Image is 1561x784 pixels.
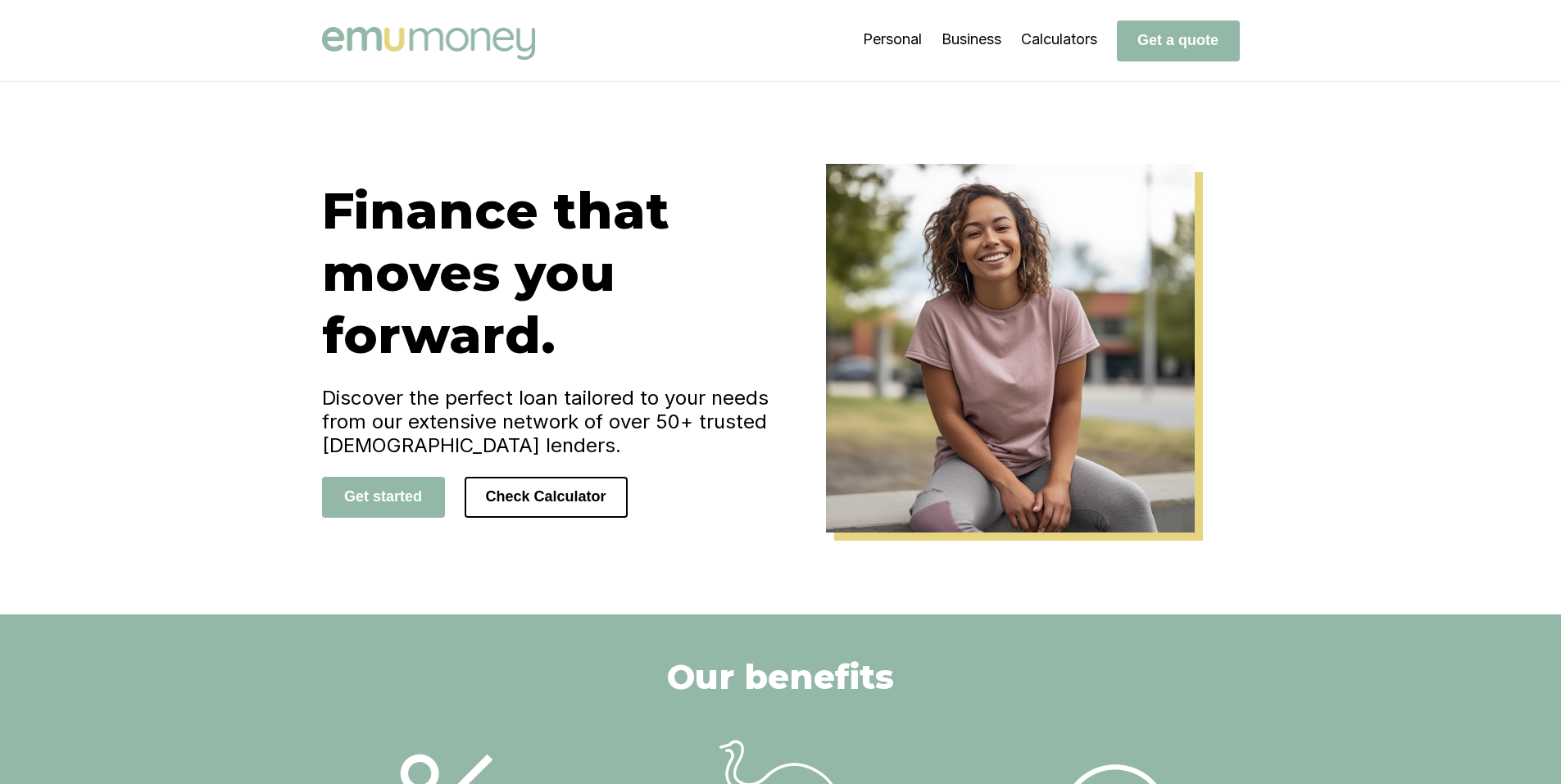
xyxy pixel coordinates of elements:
[322,477,445,518] button: Get started
[826,164,1195,532] img: Emu Money Home
[465,487,628,505] a: Check Calculator
[322,179,781,366] h1: Finance that moves you forward.
[322,386,781,457] h4: Discover the perfect loan tailored to your needs from our extensive network of over 50+ trusted [...
[1117,20,1240,61] button: Get a quote
[465,477,628,518] button: Check Calculator
[322,27,535,60] img: Emu Money logo
[1117,31,1240,48] a: Get a quote
[667,655,894,698] h2: Our benefits
[322,487,445,505] a: Get started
